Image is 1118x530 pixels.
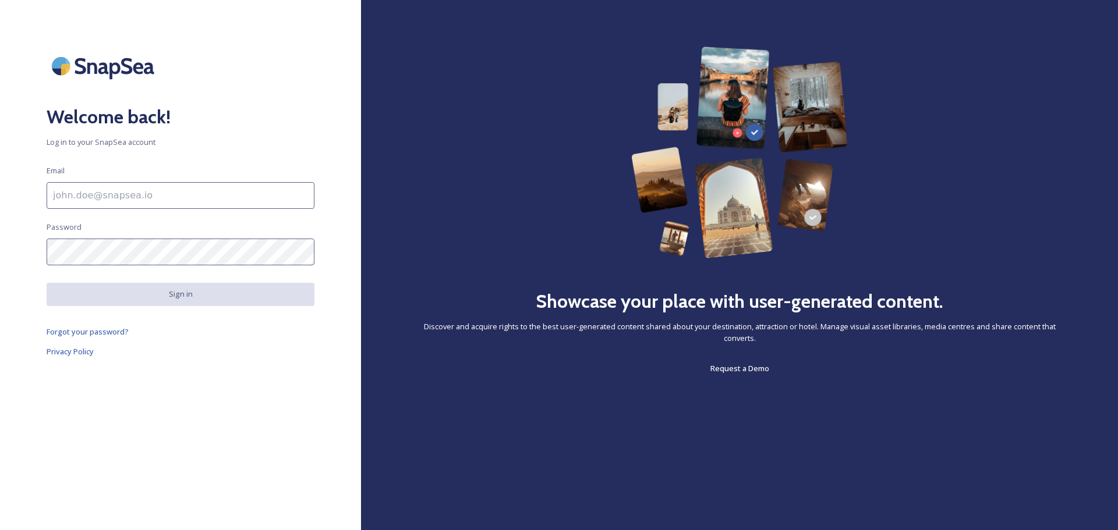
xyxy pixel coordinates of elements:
[47,165,65,176] span: Email
[47,346,94,357] span: Privacy Policy
[47,47,163,86] img: SnapSea Logo
[631,47,848,258] img: 63b42ca75bacad526042e722_Group%20154-p-800.png
[47,283,314,305] button: Sign in
[47,137,314,148] span: Log in to your SnapSea account
[47,326,129,337] span: Forgot your password?
[47,222,82,233] span: Password
[47,344,314,358] a: Privacy Policy
[710,363,769,374] span: Request a Demo
[47,325,314,339] a: Forgot your password?
[536,287,943,315] h2: Showcase your place with user-generated content.
[47,103,314,131] h2: Welcome back!
[710,361,769,375] a: Request a Demo
[47,182,314,209] input: john.doe@snapsea.io
[408,321,1071,343] span: Discover and acquire rights to the best user-generated content shared about your destination, att...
